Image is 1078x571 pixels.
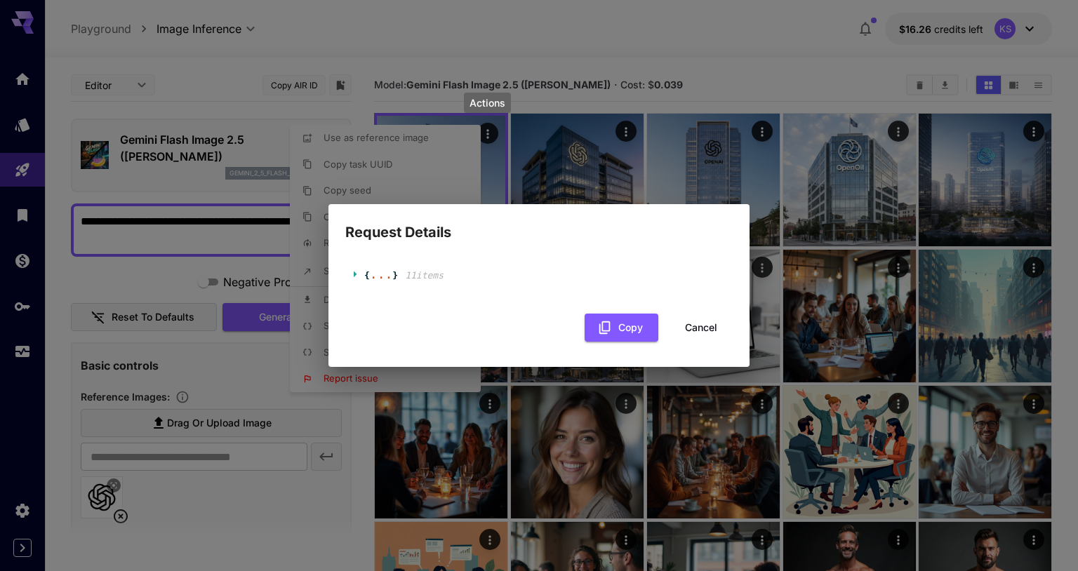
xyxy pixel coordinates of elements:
button: Copy [585,314,658,342]
span: 11 item s [405,270,444,281]
div: ... [370,271,393,278]
span: } [392,269,398,283]
h2: Request Details [328,204,750,243]
div: Actions [464,93,511,113]
span: { [364,269,370,283]
div: Chat Widget [764,22,1078,571]
button: Cancel [670,314,733,342]
iframe: To enrich screen reader interactions, please activate Accessibility in Grammarly extension settings [764,22,1078,571]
